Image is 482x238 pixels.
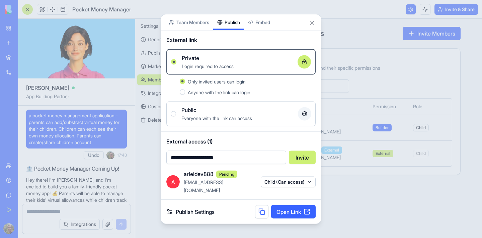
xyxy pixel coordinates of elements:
[271,205,316,219] a: Open Link
[289,151,316,164] button: Invite
[181,115,252,121] span: Everyone with the link can access
[188,90,250,95] span: Anyone with the link can login
[188,79,246,84] span: Only invited users can login
[180,90,185,95] button: Anyone with the link can login
[182,54,199,62] span: Private
[216,171,237,178] span: Pending
[309,20,316,26] button: Close
[182,63,234,69] span: Login required to access
[171,111,176,117] button: PublicEveryone with the link can access
[171,59,176,65] button: PrivateLogin required to access
[184,179,223,193] span: [EMAIL_ADDRESS][DOMAIN_NAME]
[166,137,316,145] span: External access (1)
[261,176,316,187] button: Child (Can access)
[165,14,213,30] button: Team Members
[166,36,197,44] span: External link
[166,175,180,188] span: A
[180,79,185,84] button: Only invited users can login
[166,208,215,216] a: Publish Settings
[184,170,214,178] span: arieldev888
[213,14,244,30] button: Publish
[244,14,274,30] button: Embed
[181,106,196,114] span: Public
